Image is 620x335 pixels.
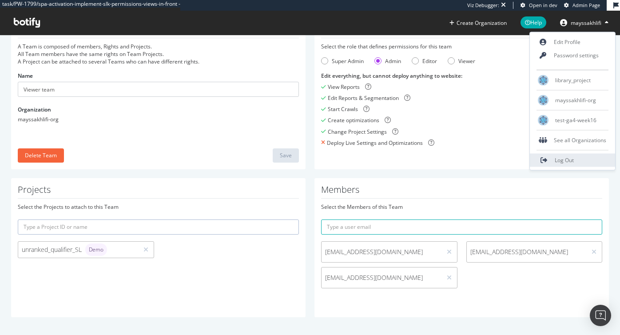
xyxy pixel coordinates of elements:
[555,116,596,124] span: test-ga4-week16
[529,2,557,8] span: Open in dev
[530,134,615,147] div: See all Organizations
[590,305,611,326] div: Open Intercom Messenger
[555,156,574,164] span: Log Out
[555,96,596,104] span: mayssakhlifi-org
[521,16,546,28] span: Help
[530,36,615,49] a: Edit Profile
[538,115,548,126] img: test-ga4-week16
[538,95,548,106] img: mayssakhlifi-org
[530,154,615,167] a: Log Out
[555,76,591,84] span: library_project
[467,2,499,9] div: Viz Debugger:
[572,2,600,8] span: Admin Page
[571,19,601,27] span: mayssakhlifi
[449,19,507,27] button: Create Organization
[521,2,557,9] a: Open in dev
[538,75,548,86] img: library_project
[564,2,600,9] a: Admin Page
[530,49,615,62] a: Password settings
[553,16,616,30] button: mayssakhlifi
